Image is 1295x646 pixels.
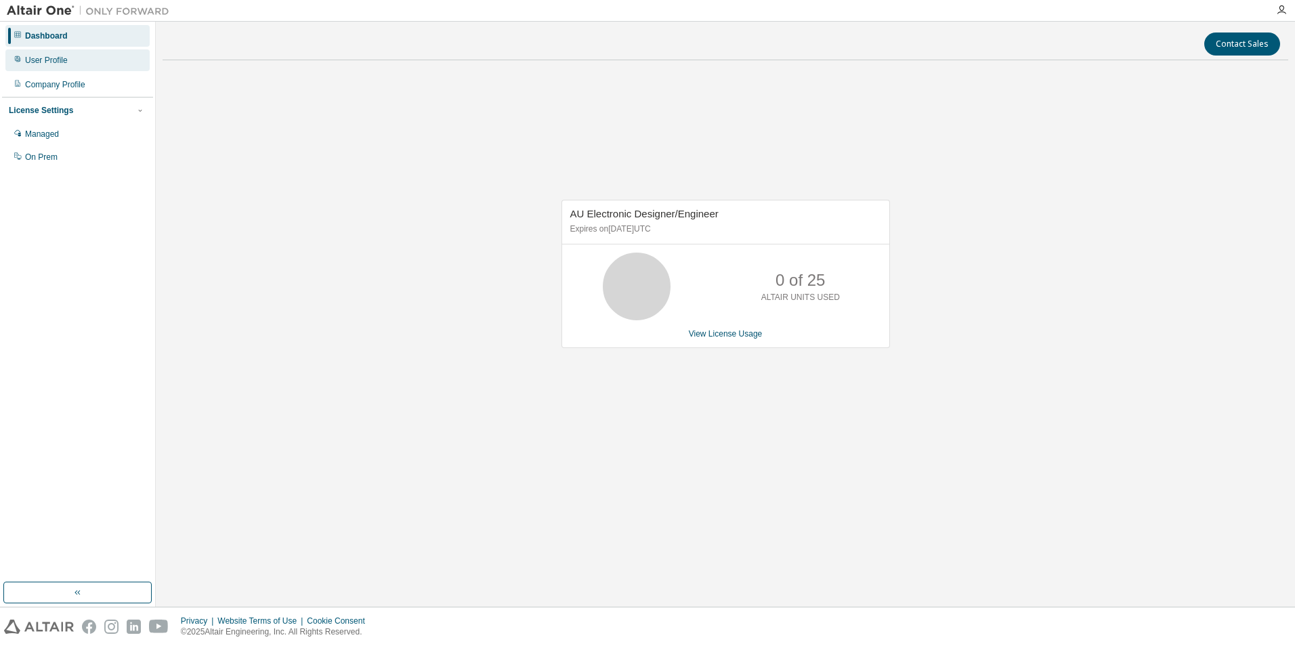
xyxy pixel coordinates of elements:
div: Dashboard [25,30,68,41]
div: User Profile [25,55,68,66]
p: Expires on [DATE] UTC [570,223,878,235]
img: altair_logo.svg [4,620,74,634]
div: License Settings [9,105,73,116]
img: Altair One [7,4,176,18]
img: instagram.svg [104,620,119,634]
p: © 2025 Altair Engineering, Inc. All Rights Reserved. [181,626,373,638]
div: Cookie Consent [307,616,373,626]
img: youtube.svg [149,620,169,634]
p: ALTAIR UNITS USED [761,292,840,303]
span: AU Electronic Designer/Engineer [570,208,719,219]
div: Privacy [181,616,217,626]
div: On Prem [25,152,58,163]
button: Contact Sales [1204,33,1280,56]
p: 0 of 25 [776,269,825,292]
div: Managed [25,129,59,139]
img: linkedin.svg [127,620,141,634]
div: Company Profile [25,79,85,90]
div: Website Terms of Use [217,616,307,626]
img: facebook.svg [82,620,96,634]
a: View License Usage [689,329,763,339]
